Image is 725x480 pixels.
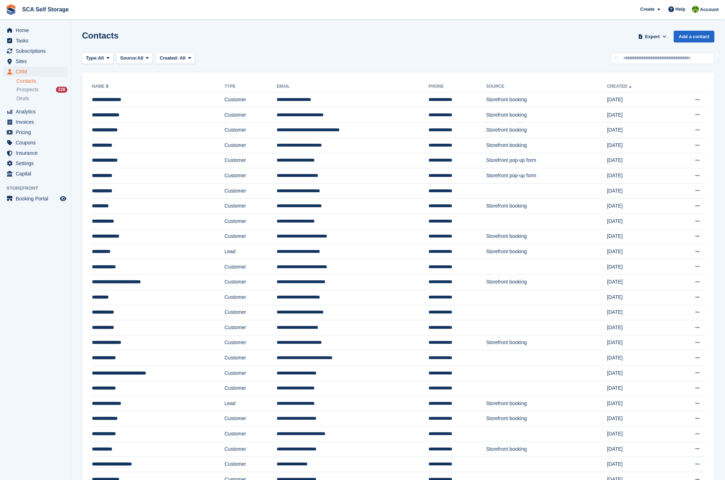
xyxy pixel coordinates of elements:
[486,199,607,214] td: Storefront booking
[607,441,670,457] td: [DATE]
[486,81,607,92] th: Source
[16,148,58,158] span: Insurance
[4,138,67,148] a: menu
[82,31,119,40] h1: Contacts
[16,95,67,102] a: Deals
[225,427,277,442] td: Customer
[225,335,277,351] td: Customer
[607,275,670,290] td: [DATE]
[607,427,670,442] td: [DATE]
[607,183,670,199] td: [DATE]
[225,214,277,229] td: Customer
[4,148,67,158] a: menu
[486,168,607,184] td: Storefront pop-up form
[16,194,58,204] span: Booking Portal
[486,123,607,138] td: Storefront booking
[225,441,277,457] td: Customer
[607,335,670,351] td: [DATE]
[4,158,67,168] a: menu
[486,275,607,290] td: Storefront booking
[607,396,670,412] td: [DATE]
[138,55,144,62] span: All
[225,168,277,184] td: Customer
[640,6,654,13] span: Create
[277,81,428,92] th: Email
[486,411,607,427] td: Storefront booking
[16,95,29,102] span: Deals
[116,52,153,64] button: Source: All
[225,107,277,123] td: Customer
[6,4,16,15] img: stora-icon-8386f47178a22dfd0bd8f6a31ec36ba5ce8667c1dd55bd0f319d3a0aa187defe.svg
[692,6,699,13] img: Sam Chapman
[607,411,670,427] td: [DATE]
[16,46,58,56] span: Subscriptions
[16,36,58,46] span: Tasks
[486,107,607,123] td: Storefront booking
[225,411,277,427] td: Customer
[4,56,67,66] a: menu
[225,457,277,472] td: Customer
[486,335,607,351] td: Storefront booking
[486,244,607,260] td: Storefront booking
[225,351,277,366] td: Customer
[607,457,670,472] td: [DATE]
[4,25,67,35] a: menu
[225,381,277,396] td: Customer
[607,84,633,89] a: Created
[225,123,277,138] td: Customer
[16,127,58,137] span: Pricing
[16,78,67,85] a: Contacts
[607,305,670,320] td: [DATE]
[4,107,67,117] a: menu
[4,46,67,56] a: menu
[607,229,670,244] td: [DATE]
[19,4,72,15] a: SCA Self Storage
[225,320,277,336] td: Customer
[607,366,670,381] td: [DATE]
[86,55,98,62] span: Type:
[225,81,277,92] th: Type
[607,199,670,214] td: [DATE]
[486,138,607,153] td: Storefront booking
[16,56,58,66] span: Sites
[225,396,277,412] td: Lead
[645,33,660,40] span: Export
[180,55,186,61] span: All
[225,153,277,168] td: Customer
[637,31,668,42] button: Export
[16,67,58,77] span: CRM
[225,138,277,153] td: Customer
[16,169,58,179] span: Capital
[4,127,67,137] a: menu
[486,441,607,457] td: Storefront booking
[98,55,104,62] span: All
[16,25,58,35] span: Home
[486,153,607,168] td: Storefront pop-up form
[225,305,277,320] td: Customer
[607,107,670,123] td: [DATE]
[225,92,277,108] td: Customer
[225,244,277,260] td: Lead
[607,123,670,138] td: [DATE]
[607,153,670,168] td: [DATE]
[4,194,67,204] a: menu
[486,92,607,108] td: Storefront booking
[160,55,179,61] span: Created:
[607,351,670,366] td: [DATE]
[4,36,67,46] a: menu
[225,366,277,381] td: Customer
[120,55,137,62] span: Source:
[59,194,67,203] a: Preview store
[16,138,58,148] span: Coupons
[225,290,277,305] td: Customer
[225,229,277,244] td: Customer
[225,183,277,199] td: Customer
[607,214,670,229] td: [DATE]
[225,199,277,214] td: Customer
[675,6,685,13] span: Help
[56,87,67,93] div: 228
[4,169,67,179] a: menu
[225,275,277,290] td: Customer
[16,117,58,127] span: Invoices
[82,52,113,64] button: Type: All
